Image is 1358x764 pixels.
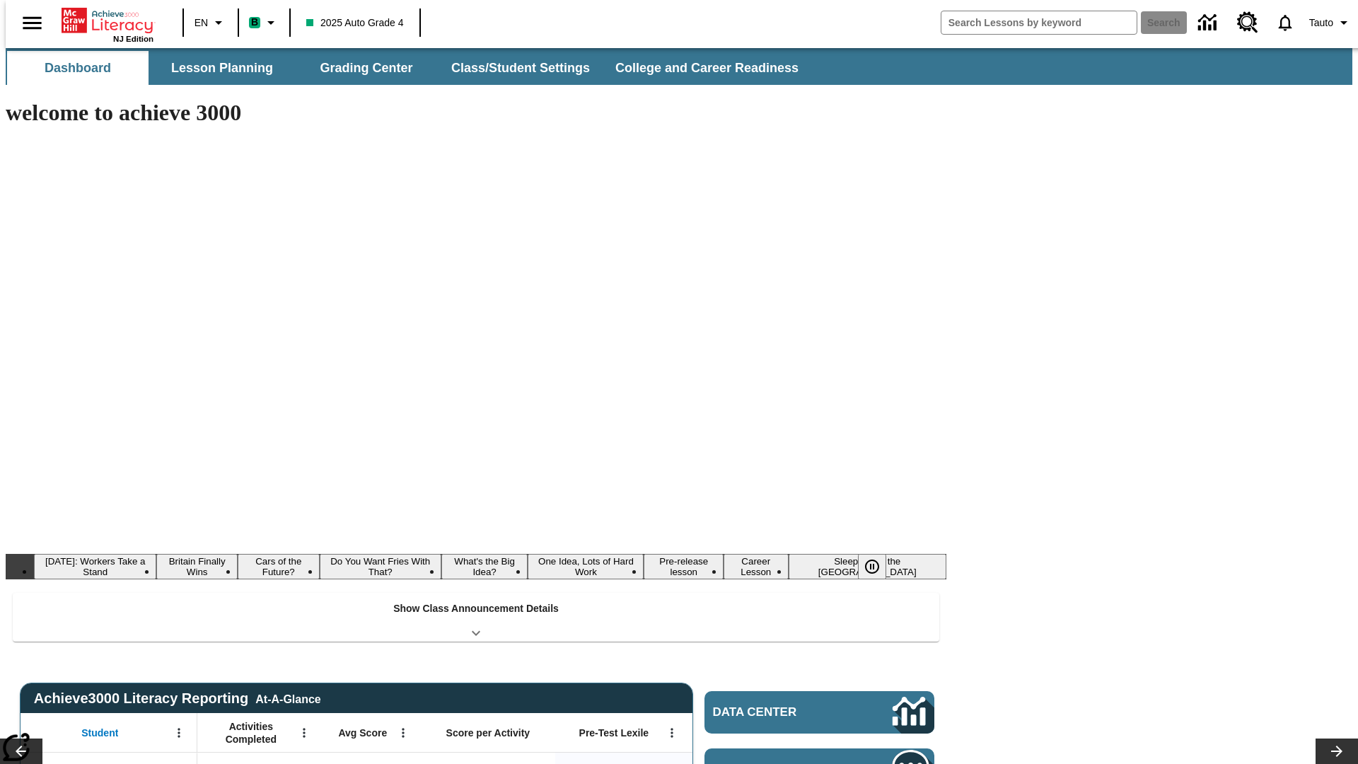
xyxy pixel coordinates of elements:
button: Open side menu [11,2,53,44]
button: Open Menu [168,722,190,743]
a: Data Center [1190,4,1229,42]
button: Slide 8 Career Lesson [724,554,789,579]
button: Slide 9 Sleepless in the Animal Kingdom [789,554,946,579]
button: Slide 2 Britain Finally Wins [156,554,237,579]
button: Lesson carousel, Next [1316,739,1358,764]
span: Tauto [1309,16,1333,30]
button: Language: EN, Select a language [188,10,233,35]
h1: welcome to achieve 3000 [6,100,946,126]
a: Home [62,6,153,35]
span: NJ Edition [113,35,153,43]
div: At-A-Glance [255,690,320,706]
span: Data Center [713,705,845,719]
button: Slide 6 One Idea, Lots of Hard Work [528,554,644,579]
span: Achieve3000 Literacy Reporting [34,690,321,707]
span: Pre-Test Lexile [579,727,649,739]
a: Data Center [704,691,934,734]
button: Open Menu [294,722,315,743]
span: B [251,13,258,31]
div: Show Class Announcement Details [13,593,939,642]
span: Score per Activity [446,727,530,739]
button: Lesson Planning [151,51,293,85]
button: Slide 3 Cars of the Future? [238,554,320,579]
button: Boost Class color is mint green. Change class color [243,10,285,35]
a: Resource Center, Will open in new tab [1229,4,1267,42]
div: SubNavbar [6,48,1352,85]
div: Pause [858,554,900,579]
button: Open Menu [661,722,683,743]
div: SubNavbar [6,51,811,85]
button: Slide 7 Pre-release lesson [644,554,724,579]
span: EN [195,16,208,30]
button: Grading Center [296,51,437,85]
a: Notifications [1267,4,1304,41]
span: Student [81,727,118,739]
button: Open Menu [393,722,414,743]
button: Slide 5 What's the Big Idea? [441,554,528,579]
button: College and Career Readiness [604,51,810,85]
button: Class/Student Settings [440,51,601,85]
button: Dashboard [7,51,149,85]
div: Home [62,5,153,43]
button: Profile/Settings [1304,10,1358,35]
span: Activities Completed [204,720,298,746]
span: 2025 Auto Grade 4 [306,16,404,30]
input: search field [941,11,1137,34]
button: Pause [858,554,886,579]
button: Slide 1 Labor Day: Workers Take a Stand [34,554,156,579]
span: Avg Score [338,727,387,739]
p: Show Class Announcement Details [393,601,559,616]
button: Slide 4 Do You Want Fries With That? [320,554,441,579]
